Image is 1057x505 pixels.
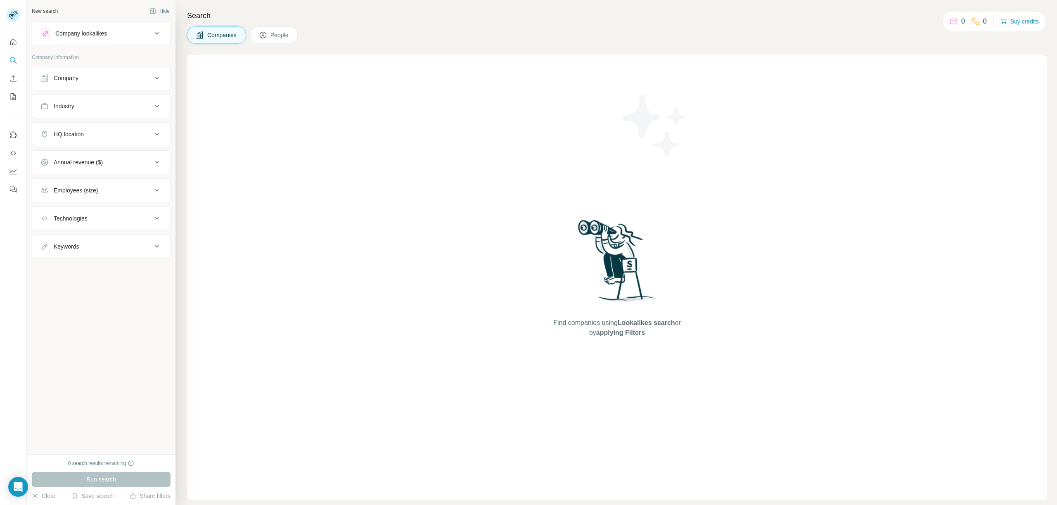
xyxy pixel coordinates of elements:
[54,102,74,110] div: Industry
[574,218,660,310] img: Surfe Illustration - Woman searching with binoculars
[7,71,20,86] button: Enrich CSV
[32,24,170,43] button: Company lookalikes
[54,74,78,82] div: Company
[54,242,79,251] div: Keywords
[54,186,98,194] div: Employees (size)
[7,182,20,197] button: Feedback
[7,89,20,104] button: My lists
[270,31,289,39] span: People
[32,7,58,15] div: New search
[961,17,965,26] p: 0
[130,492,171,500] button: Share filters
[187,10,1047,21] h4: Search
[551,318,683,338] span: Find companies using or by
[7,146,20,161] button: Use Surfe API
[32,492,55,500] button: Clear
[32,124,170,144] button: HQ location
[32,180,170,200] button: Employees (size)
[32,96,170,116] button: Industry
[144,5,175,17] button: Hide
[8,477,28,497] div: Open Intercom Messenger
[596,329,645,336] span: applying Filters
[7,53,20,68] button: Search
[207,31,237,39] span: Companies
[7,35,20,50] button: Quick start
[32,68,170,88] button: Company
[68,460,135,467] div: 0 search results remaining
[55,29,107,38] div: Company lookalikes
[7,164,20,179] button: Dashboard
[54,214,88,223] div: Technologies
[54,130,84,138] div: HQ location
[617,88,692,163] img: Surfe Illustration - Stars
[32,152,170,172] button: Annual revenue ($)
[7,128,20,142] button: Use Surfe on LinkedIn
[983,17,987,26] p: 0
[32,237,170,256] button: Keywords
[54,158,103,166] div: Annual revenue ($)
[618,319,675,326] span: Lookalikes search
[71,492,114,500] button: Save search
[32,54,171,61] p: Company information
[32,209,170,228] button: Technologies
[1000,16,1039,27] button: Buy credits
